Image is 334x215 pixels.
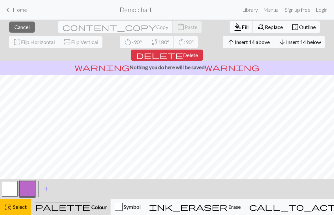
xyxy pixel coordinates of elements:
[205,63,259,72] span: warning
[35,202,90,211] span: palette
[261,3,282,16] a: Manual
[146,36,174,48] button: 180°
[13,38,21,47] span: flip
[178,38,186,47] span: rotate_right
[9,36,59,48] button: Flip Horizontal
[63,38,72,46] span: flip
[227,204,241,210] span: Erase
[4,4,27,15] a: Home
[71,39,98,45] span: Flip Vertical
[3,63,331,71] p: Nothing you do here will be saved
[313,3,330,16] a: Login
[299,24,316,30] span: Outline
[111,199,145,215] button: Symbol
[131,50,203,61] button: Delete
[75,63,129,72] span: warning
[174,36,198,48] button: 90°
[287,21,320,33] button: Outline
[235,39,270,45] span: Insert 14 above
[186,39,194,45] span: 90°
[282,3,313,16] a: Sign up free
[14,24,30,30] span: Cancel
[274,36,325,48] button: Insert 14 below
[90,204,107,210] span: Colour
[239,3,261,16] a: Library
[120,36,146,48] button: -90°
[120,6,152,13] h2: Demo chart
[145,199,245,215] button: Erase
[156,24,168,30] span: Copy
[227,38,235,47] span: arrow_upward
[278,38,286,47] span: arrow_downward
[12,204,27,210] span: Select
[150,38,158,47] span: sync
[4,202,12,211] span: highlight_alt
[257,23,265,32] span: find_replace
[158,39,169,45] span: 180°
[286,39,321,45] span: Insert 14 below
[31,199,111,215] button: Colour
[62,23,156,32] span: content_copy
[21,39,55,45] span: Flip Horizontal
[223,36,274,48] button: Insert 14 above
[123,204,141,210] span: Symbol
[253,21,287,33] button: Replace
[132,39,142,45] span: -90°
[42,184,50,193] span: add
[59,36,102,48] button: Flip Vertical
[4,5,12,14] span: keyboard_arrow_left
[234,23,242,32] span: format_color_fill
[136,51,183,60] span: delete
[291,23,299,32] span: border_outer
[230,21,253,33] button: Fill
[58,21,173,33] button: Copy
[124,38,132,47] span: rotate_left
[149,202,227,211] span: ink_eraser
[9,22,35,33] button: Cancel
[183,52,198,58] span: Delete
[13,7,27,13] span: Home
[242,24,249,30] span: Fill
[265,24,283,30] span: Replace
